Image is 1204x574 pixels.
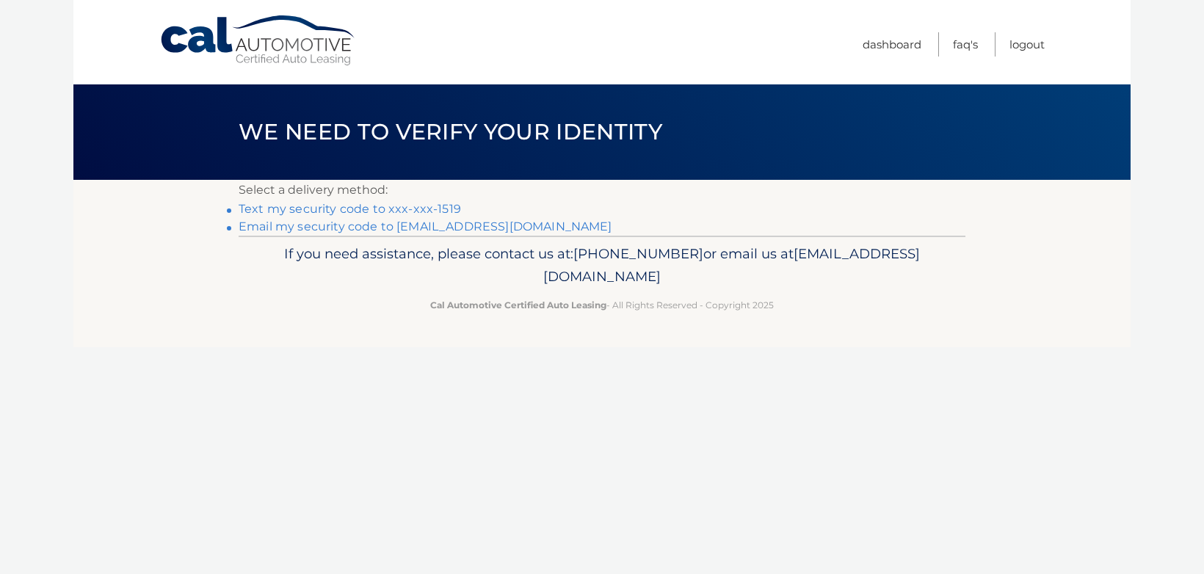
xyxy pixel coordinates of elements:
a: Text my security code to xxx-xxx-1519 [239,202,461,216]
strong: Cal Automotive Certified Auto Leasing [430,299,606,310]
p: If you need assistance, please contact us at: or email us at [248,242,956,289]
a: Email my security code to [EMAIL_ADDRESS][DOMAIN_NAME] [239,219,612,233]
a: Logout [1009,32,1045,57]
a: FAQ's [953,32,978,57]
a: Cal Automotive [159,15,358,67]
span: We need to verify your identity [239,118,662,145]
p: - All Rights Reserved - Copyright 2025 [248,297,956,313]
a: Dashboard [863,32,921,57]
span: [PHONE_NUMBER] [573,245,703,262]
p: Select a delivery method: [239,180,965,200]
